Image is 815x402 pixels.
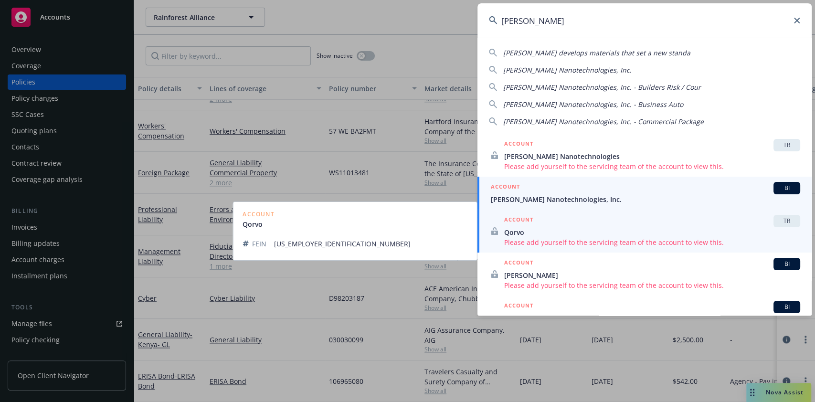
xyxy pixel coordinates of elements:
h5: ACCOUNT [504,258,533,269]
span: [PERSON_NAME] Nanotechnologies [504,151,800,161]
input: Search... [477,3,812,38]
span: [PERSON_NAME] Nanotechnologies, Inc. - Commercial Package [503,117,704,126]
a: ACCOUNTTR[PERSON_NAME] NanotechnologiesPlease add yourself to the servicing team of the account t... [477,134,812,177]
span: Qorvo [504,227,800,237]
span: BI [777,184,796,192]
h5: ACCOUNT [504,215,533,226]
span: TR [777,141,796,149]
a: ACCOUNTBI[PERSON_NAME] [477,296,812,349]
span: [PERSON_NAME] [504,270,800,280]
span: BI [777,303,796,311]
a: ACCOUNTTRQorvoPlease add yourself to the servicing team of the account to view this. [477,210,812,253]
span: [PERSON_NAME] Nanotechnologies, Inc. - Builders Risk / Cour [503,83,701,92]
span: [PERSON_NAME] [504,313,800,323]
span: [PERSON_NAME] Nanotechnologies, Inc. [503,65,632,74]
h5: ACCOUNT [504,301,533,312]
a: ACCOUNTBI[PERSON_NAME]Please add yourself to the servicing team of the account to view this. [477,253,812,296]
h5: ACCOUNT [504,139,533,150]
span: [PERSON_NAME] Nanotechnologies, Inc. - Business Auto [503,100,683,109]
a: ACCOUNTBI[PERSON_NAME] Nanotechnologies, Inc. [477,177,812,210]
h5: ACCOUNT [491,182,520,193]
span: [PERSON_NAME] Nanotechnologies, Inc. [491,194,800,204]
span: Please add yourself to the servicing team of the account to view this. [504,280,800,290]
span: Please add yourself to the servicing team of the account to view this. [504,237,800,247]
span: TR [777,217,796,225]
span: [PERSON_NAME] develops materials that set a new standa [503,48,690,57]
span: Please add yourself to the servicing team of the account to view this. [504,161,800,171]
span: BI [777,260,796,268]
